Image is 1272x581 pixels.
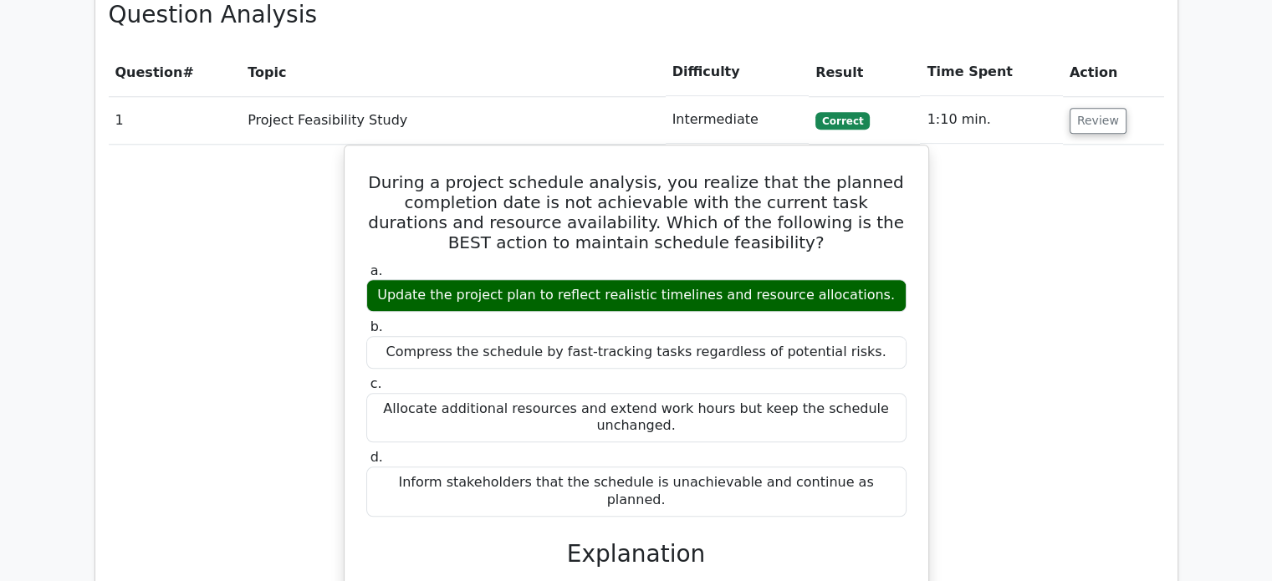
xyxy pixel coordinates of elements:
td: Project Feasibility Study [241,96,665,144]
th: Result [809,48,920,96]
th: # [109,48,242,96]
span: a. [370,262,383,278]
h3: Explanation [376,540,897,568]
th: Topic [241,48,665,96]
h3: Question Analysis [109,1,1164,29]
span: Correct [815,112,870,129]
span: d. [370,449,383,465]
th: Difficulty [666,48,809,96]
div: Update the project plan to reflect realistic timelines and resource allocations. [366,279,907,312]
button: Review [1070,108,1126,134]
div: Compress the schedule by fast-tracking tasks regardless of potential risks. [366,336,907,369]
span: Question [115,64,183,80]
div: Inform stakeholders that the schedule is unachievable and continue as planned. [366,466,907,517]
div: Allocate additional resources and extend work hours but keep the schedule unchanged. [366,393,907,443]
th: Action [1063,48,1164,96]
th: Time Spent [920,48,1062,96]
h5: During a project schedule analysis, you realize that the planned completion date is not achievabl... [365,172,908,252]
span: b. [370,319,383,334]
span: c. [370,375,382,391]
td: 1 [109,96,242,144]
td: 1:10 min. [920,96,1062,144]
td: Intermediate [666,96,809,144]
